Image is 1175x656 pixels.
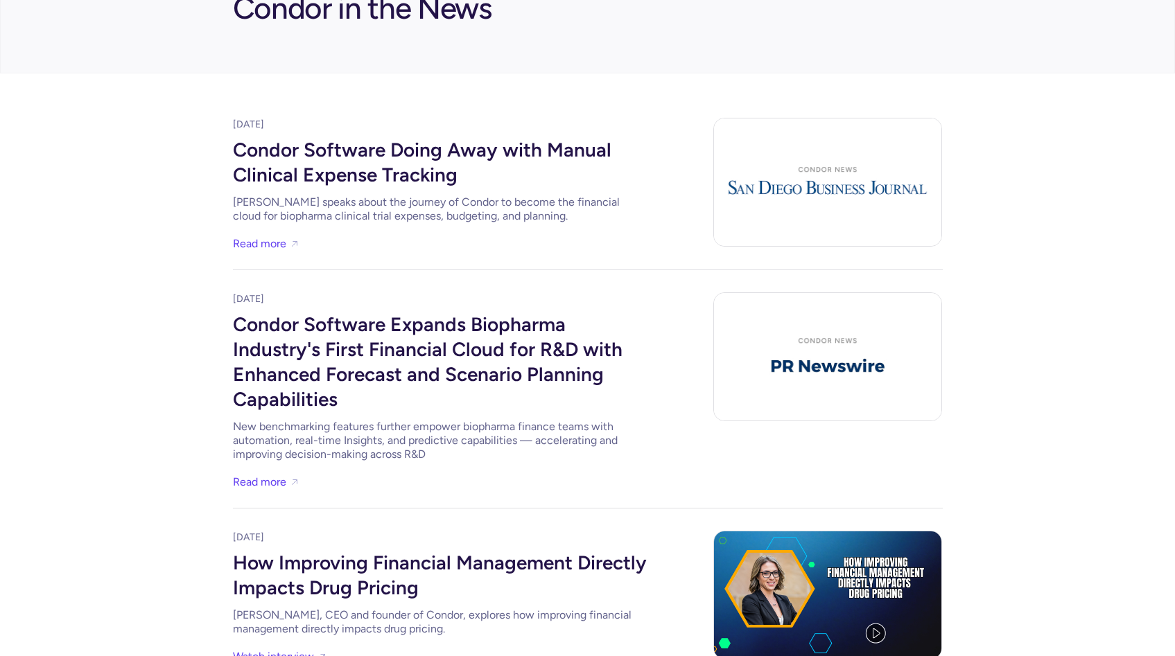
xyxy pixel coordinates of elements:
[233,306,649,414] div: Condor Software Expands Biopharma Industry's First Financial Cloud for R&D with Enhanced Forecast...
[233,544,649,636] a: How Improving Financial Management Directly Impacts Drug Pricing[PERSON_NAME], CEO and founder of...
[233,118,649,132] div: [DATE]
[233,195,649,223] div: [PERSON_NAME] speaks about the journey of Condor to become the financial cloud for biopharma clin...
[233,608,649,636] div: [PERSON_NAME], CEO and founder of Condor, explores how improving financial management directly im...
[233,531,649,544] div: [DATE]
[233,306,649,461] a: Condor Software Expands Biopharma Industry's First Financial Cloud for R&D with Enhanced Forecast...
[233,420,649,461] div: New benchmarking features further empower biopharma finance teams with automation, real-time Insi...
[233,472,286,491] a: Read more
[233,132,649,190] div: Condor Software Doing Away with Manual Clinical Expense Tracking
[233,132,649,223] a: Condor Software Doing Away with Manual Clinical Expense Tracking[PERSON_NAME] speaks about the jo...
[233,544,649,603] div: How Improving Financial Management Directly Impacts Drug Pricing
[233,234,286,253] a: Read more
[233,292,649,306] div: [DATE]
